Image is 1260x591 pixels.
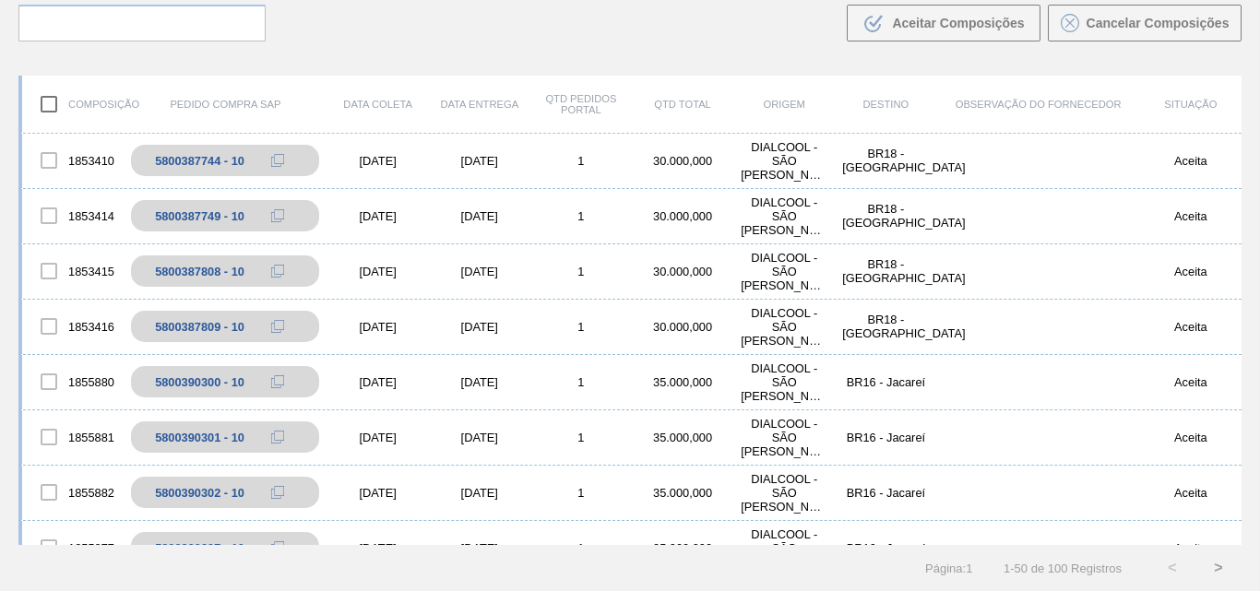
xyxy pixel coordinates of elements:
div: Data coleta [327,99,429,110]
div: DIALCOOL - SÃO ROQUE (SP) [733,361,835,403]
div: [DATE] [429,486,530,500]
div: [DATE] [429,320,530,334]
div: 5800387744 - 10 [155,154,244,168]
div: Aceita [1140,320,1242,334]
div: BR16 - Jacareí [835,375,936,389]
div: Pedido Compra SAP [124,99,327,110]
div: 1 [530,320,632,334]
div: 30.000,000 [632,209,733,223]
div: Situação [1140,99,1242,110]
div: Copiar [259,260,296,282]
div: 1 [530,375,632,389]
div: Copiar [259,371,296,393]
div: Qtd Total [632,99,733,110]
div: [DATE] [429,375,530,389]
div: 35.000,000 [632,431,733,444]
div: 5800390300 - 10 [155,375,244,389]
div: 5800387808 - 10 [155,265,244,278]
div: 5800390297 - 10 [155,541,244,555]
div: [DATE] [429,431,530,444]
div: Aceita [1140,486,1242,500]
div: Aceita [1140,209,1242,223]
div: 1855881 [22,418,124,456]
div: 1 [530,486,632,500]
div: 1853415 [22,252,124,290]
div: Aceita [1140,265,1242,278]
div: Aceita [1140,154,1242,168]
button: > [1195,545,1242,591]
div: BR18 - Pernambuco [835,147,936,174]
div: BR18 - Pernambuco [835,257,936,285]
div: 35.000,000 [632,375,733,389]
div: Copiar [259,481,296,503]
div: DIALCOOL - SÃO ROQUE (SP) [733,417,835,458]
div: Aceita [1140,541,1242,555]
div: 1853414 [22,196,124,235]
span: Cancelar Composições [1087,16,1230,30]
div: 1853416 [22,307,124,346]
div: BR16 - Jacareí [835,541,936,555]
div: 30.000,000 [632,320,733,334]
div: [DATE] [327,209,429,223]
div: [DATE] [429,541,530,555]
div: DIALCOOL - SÃO ROQUE (SP) [733,195,835,237]
div: 30.000,000 [632,265,733,278]
div: 1 [530,154,632,168]
div: Composição [22,85,124,124]
div: BR18 - Pernambuco [835,202,936,230]
div: [DATE] [327,154,429,168]
div: DIALCOOL - SÃO ROQUE (SP) [733,472,835,514]
div: [DATE] [327,375,429,389]
div: 1855882 [22,473,124,512]
div: Observação do Fornecedor [936,99,1139,110]
button: Aceitar Composições [847,5,1040,41]
div: 5800390302 - 10 [155,486,244,500]
div: [DATE] [327,431,429,444]
div: Aceita [1140,431,1242,444]
div: 1 [530,541,632,555]
div: DIALCOOL - SÃO ROQUE (SP) [733,251,835,292]
div: DIALCOOL - SÃO ROQUE (SP) [733,140,835,182]
div: 1853410 [22,141,124,180]
div: Destino [835,99,936,110]
div: Copiar [259,315,296,337]
div: [DATE] [327,486,429,500]
div: [DATE] [429,209,530,223]
div: 30.000,000 [632,154,733,168]
div: [DATE] [327,265,429,278]
div: Data Entrega [429,99,530,110]
span: Página : 1 [925,561,972,575]
div: 1 [530,431,632,444]
div: BR16 - Jacareí [835,431,936,444]
div: Copiar [259,149,296,171]
span: Aceitar Composições [892,16,1024,30]
div: DIALCOOL - SÃO ROQUE (SP) [733,306,835,348]
div: Copiar [259,537,296,559]
div: 1 [530,209,632,223]
div: 1 [530,265,632,278]
div: Copiar [259,426,296,448]
div: 5800387749 - 10 [155,209,244,223]
div: [DATE] [327,320,429,334]
div: 1855880 [22,362,124,401]
div: Copiar [259,205,296,227]
div: 35.000,000 [632,541,733,555]
div: Aceita [1140,375,1242,389]
div: DIALCOOL - SÃO ROQUE (SP) [733,527,835,569]
div: BR16 - Jacareí [835,486,936,500]
button: Cancelar Composições [1048,5,1242,41]
div: 35.000,000 [632,486,733,500]
span: 1 - 50 de 100 Registros [1000,561,1122,575]
div: Qtd Pedidos Portal [530,93,632,115]
button: < [1149,545,1195,591]
div: [DATE] [429,154,530,168]
div: 1855877 [22,528,124,567]
div: 5800390301 - 10 [155,431,244,444]
div: [DATE] [327,541,429,555]
div: [DATE] [429,265,530,278]
div: Origem [733,99,835,110]
div: BR18 - Pernambuco [835,313,936,340]
div: 5800387809 - 10 [155,320,244,334]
